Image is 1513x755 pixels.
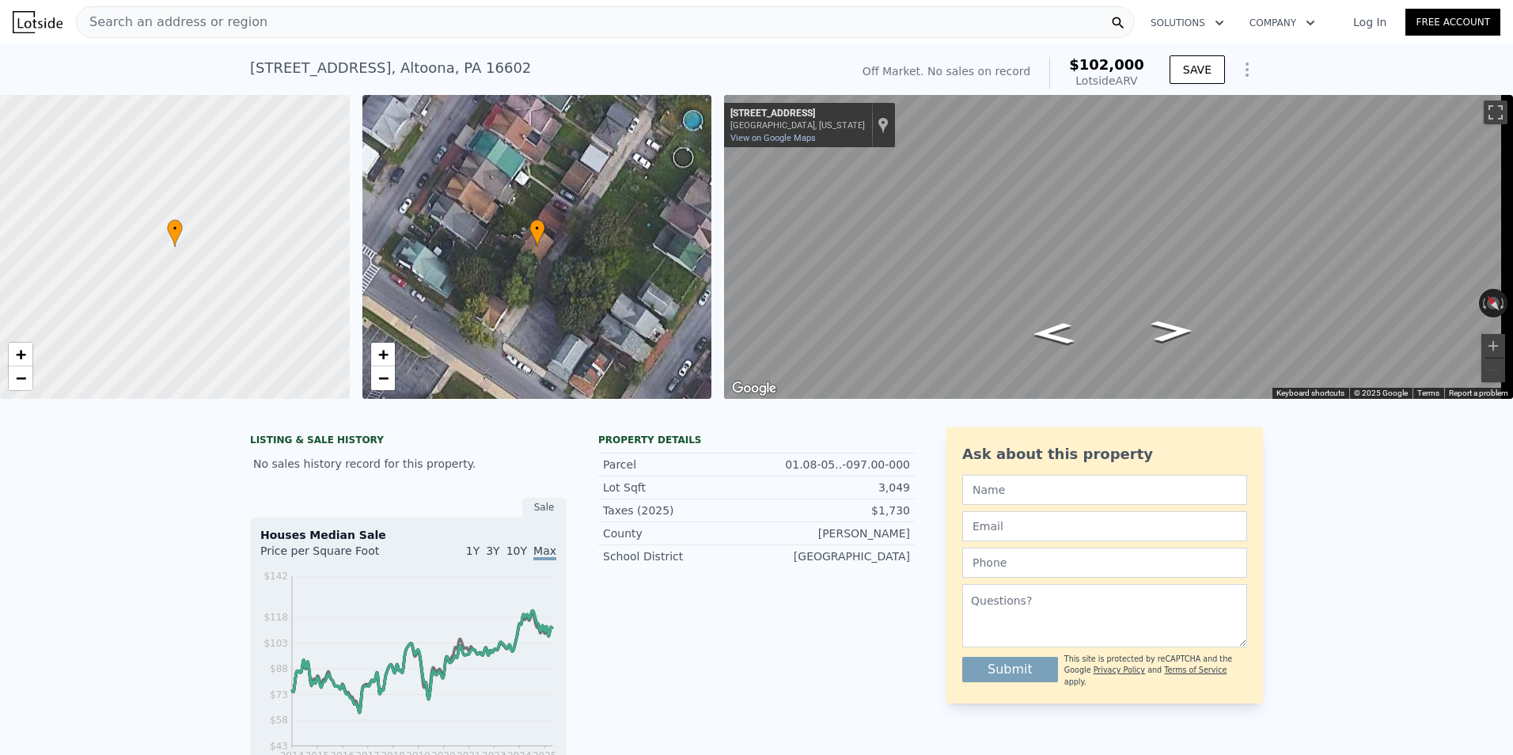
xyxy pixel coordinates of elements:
a: Zoom out [9,366,32,390]
span: © 2025 Google [1354,389,1408,397]
span: • [167,222,183,236]
button: Zoom in [1481,334,1505,358]
a: Zoom out [371,366,395,390]
span: + [16,344,26,364]
div: Map [724,95,1513,399]
a: Open this area in Google Maps (opens a new window) [728,378,780,399]
a: View on Google Maps [730,133,816,143]
a: Free Account [1405,9,1500,36]
div: [PERSON_NAME] [756,525,910,541]
div: Street View [724,95,1513,399]
tspan: $58 [270,715,288,726]
img: Lotside [13,11,63,33]
div: $1,730 [756,503,910,518]
span: 3Y [486,544,499,557]
div: LISTING & SALE HISTORY [250,434,567,450]
a: Zoom in [9,343,32,366]
button: Reset the view [1480,288,1507,318]
div: • [529,219,545,247]
input: Phone [962,548,1247,578]
span: $102,000 [1069,56,1144,73]
div: [GEOGRAPHIC_DATA], [US_STATE] [730,120,865,131]
span: + [377,344,388,364]
button: Show Options [1231,54,1263,85]
a: Log In [1334,14,1405,30]
tspan: $88 [270,663,288,674]
tspan: $103 [264,638,288,649]
button: Rotate clockwise [1500,289,1508,317]
div: [STREET_ADDRESS] [730,108,865,120]
span: − [16,368,26,388]
span: Max [533,544,556,560]
button: Rotate counterclockwise [1479,289,1488,317]
button: Submit [962,657,1058,682]
span: • [529,222,545,236]
div: Off Market. No sales on record [863,63,1030,79]
tspan: $142 [264,571,288,582]
div: Sale [522,497,567,518]
span: 10Y [506,544,527,557]
div: Ask about this property [962,443,1247,465]
path: Go Northwest, 4th St [1014,318,1092,350]
tspan: $118 [264,612,288,623]
div: [GEOGRAPHIC_DATA] [756,548,910,564]
div: Houses Median Sale [260,527,556,543]
a: Zoom in [371,343,395,366]
a: Report a problem [1449,389,1508,397]
input: Email [962,511,1247,541]
button: Keyboard shortcuts [1276,388,1344,399]
div: Lotside ARV [1069,73,1144,89]
div: Property details [598,434,915,446]
div: School District [603,548,756,564]
input: Name [962,475,1247,505]
a: Terms [1417,389,1439,397]
div: Price per Square Foot [260,543,408,568]
button: SAVE [1170,55,1225,84]
div: Lot Sqft [603,480,756,495]
div: Parcel [603,457,756,472]
div: No sales history record for this property. [250,450,567,478]
button: Company [1237,9,1328,37]
span: 1Y [466,544,480,557]
span: Search an address or region [77,13,267,32]
div: 01.08-05..-097.00-000 [756,457,910,472]
div: Taxes (2025) [603,503,756,518]
tspan: $73 [270,689,288,700]
span: − [377,368,388,388]
a: Terms of Service [1164,666,1227,674]
div: 3,049 [756,480,910,495]
button: Toggle fullscreen view [1484,101,1507,124]
button: Zoom out [1481,359,1505,382]
img: Google [728,378,780,399]
div: This site is protected by reCAPTCHA and the Google and apply. [1064,654,1247,688]
div: [STREET_ADDRESS] , Altoona , PA 16602 [250,57,531,79]
button: Solutions [1138,9,1237,37]
path: Go Southeast, 4th St [1133,315,1211,347]
a: Privacy Policy [1094,666,1145,674]
tspan: $43 [270,741,288,752]
a: Show location on map [878,116,889,134]
div: • [167,219,183,247]
div: County [603,525,756,541]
